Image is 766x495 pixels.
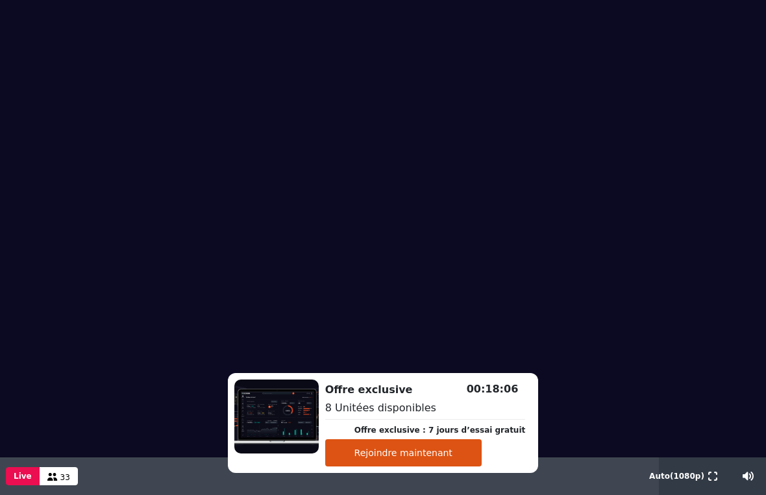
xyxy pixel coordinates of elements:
span: 00:18:06 [467,383,519,395]
h2: Offre exclusive [325,382,526,398]
button: Rejoindre maintenant [325,439,482,466]
span: 33 [60,473,70,482]
span: Auto ( 1080 p) [649,472,704,481]
button: Auto(1080p) [647,457,707,495]
span: 8 Unitées disponibles [325,402,436,414]
img: 1739179564043-A1P6JPNQHWVVYF2vtlsBksFrceJM3QJX.png [234,380,319,453]
p: Offre exclusive : 7 jours d’essai gratuit [354,424,526,436]
button: Live [6,467,40,485]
